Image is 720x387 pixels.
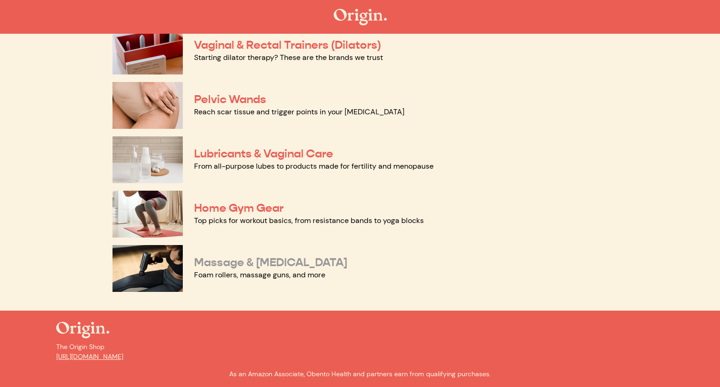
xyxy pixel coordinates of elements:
a: Pelvic Wands [194,92,266,106]
a: Starting dilator therapy? These are the brands we trust [194,52,383,62]
img: Massage & Myofascial Release [112,245,183,292]
img: Lubricants & Vaginal Care [112,136,183,183]
a: From all-purpose lubes to products made for fertility and menopause [194,161,434,171]
img: The Origin Shop [56,322,109,338]
img: The Origin Shop [334,9,387,25]
a: Home Gym Gear [194,201,284,215]
img: Home Gym Gear [112,191,183,238]
a: Lubricants & Vaginal Care [194,147,333,161]
a: [URL][DOMAIN_NAME] [56,352,123,361]
p: As an Amazon Associate, Obento Health and partners earn from qualifying purchases. [56,369,664,379]
a: Top picks for workout basics, from resistance bands to yoga blocks [194,216,424,225]
img: Vaginal & Rectal Trainers (Dilators) [112,28,183,74]
a: Massage & [MEDICAL_DATA] [194,255,347,269]
a: Vaginal & Rectal Trainers (Dilators) [194,38,381,52]
img: Pelvic Wands [112,82,183,129]
a: Foam rollers, massage guns, and more [194,270,325,280]
a: Reach scar tissue and trigger points in your [MEDICAL_DATA] [194,107,405,117]
p: The Origin Shop [56,342,664,362]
